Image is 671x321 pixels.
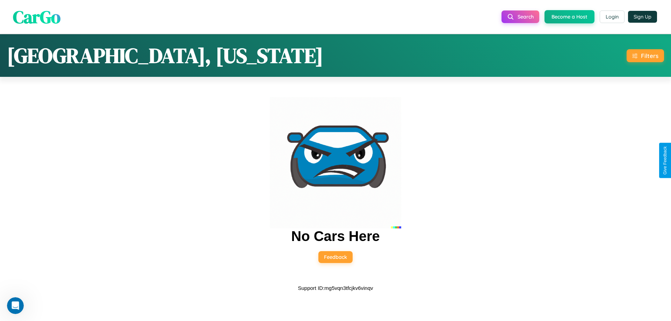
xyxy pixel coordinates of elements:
button: Sign Up [628,11,657,23]
span: Search [518,14,534,20]
button: Login [600,10,625,23]
img: car [270,97,401,228]
button: Become a Host [544,10,594,23]
h1: [GEOGRAPHIC_DATA], [US_STATE] [7,41,323,70]
h2: No Cars Here [291,228,380,244]
button: Filters [627,49,664,62]
button: Feedback [318,251,353,263]
div: Filters [641,52,658,59]
span: CarGo [13,5,60,29]
div: Give Feedback [663,146,668,175]
button: Search [502,10,539,23]
iframe: Intercom live chat [7,297,24,314]
p: Support ID: mg5vqn3tfcjkv6vinqv [298,283,373,293]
